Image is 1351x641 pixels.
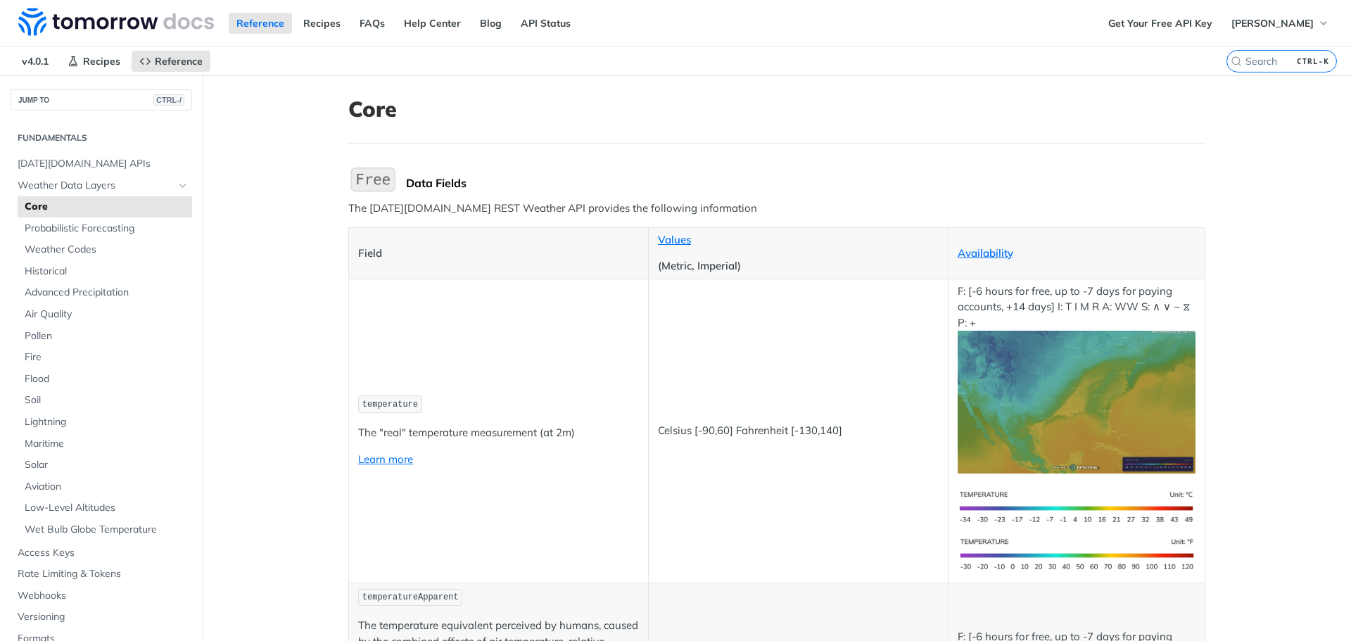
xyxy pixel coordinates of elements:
[25,437,189,451] span: Maritime
[83,55,120,68] span: Recipes
[18,519,192,540] a: Wet Bulb Globe Temperature
[18,196,192,217] a: Core
[25,286,189,300] span: Advanced Precipitation
[18,218,192,239] a: Probabilistic Forecasting
[1231,56,1242,67] svg: Search
[18,412,192,433] a: Lightning
[18,261,192,282] a: Historical
[11,175,192,196] a: Weather Data LayersHide subpages for Weather Data Layers
[18,589,189,603] span: Webhooks
[958,246,1013,260] a: Availability
[153,94,184,106] span: CTRL-/
[958,547,1195,560] span: Expand image
[358,246,639,262] p: Field
[348,201,1205,217] p: The [DATE][DOMAIN_NAME] REST Weather API provides the following information
[396,13,469,34] a: Help Center
[18,179,174,193] span: Weather Data Layers
[18,239,192,260] a: Weather Codes
[177,180,189,191] button: Hide subpages for Weather Data Layers
[11,585,192,607] a: Webhooks
[18,476,192,497] a: Aviation
[18,497,192,519] a: Low-Level Altitudes
[406,176,1205,190] div: Data Fields
[11,89,192,110] button: JUMP TOCTRL-/
[11,607,192,628] a: Versioning
[18,282,192,303] a: Advanced Precipitation
[25,307,189,322] span: Air Quality
[1101,13,1220,34] a: Get Your Free API Key
[1224,13,1337,34] button: [PERSON_NAME]
[18,567,189,581] span: Rate Limiting & Tokens
[25,415,189,429] span: Lightning
[11,564,192,585] a: Rate Limiting & Tokens
[25,222,189,236] span: Probabilistic Forecasting
[358,452,413,466] a: Learn more
[25,329,189,343] span: Pollen
[11,542,192,564] a: Access Keys
[155,55,203,68] span: Reference
[25,458,189,472] span: Solar
[18,610,189,624] span: Versioning
[25,243,189,257] span: Weather Codes
[25,372,189,386] span: Flood
[362,400,418,410] span: temperature
[18,157,189,171] span: [DATE][DOMAIN_NAME] APIs
[18,347,192,368] a: Fire
[14,51,56,72] span: v4.0.1
[25,523,189,537] span: Wet Bulb Globe Temperature
[18,433,192,455] a: Maritime
[11,132,192,144] h2: Fundamentals
[18,390,192,411] a: Soil
[958,395,1195,408] span: Expand image
[25,265,189,279] span: Historical
[658,423,939,439] p: Celsius [-90,60] Fahrenheit [-130,140]
[362,592,459,602] span: temperatureApparent
[25,480,189,494] span: Aviation
[513,13,578,34] a: API Status
[18,326,192,347] a: Pollen
[25,350,189,364] span: Fire
[18,8,214,36] img: Tomorrow.io Weather API Docs
[229,13,292,34] a: Reference
[25,200,189,214] span: Core
[132,51,210,72] a: Reference
[18,304,192,325] a: Air Quality
[958,500,1195,513] span: Expand image
[18,369,192,390] a: Flood
[11,153,192,174] a: [DATE][DOMAIN_NAME] APIs
[658,258,939,274] p: (Metric, Imperial)
[60,51,128,72] a: Recipes
[1293,54,1333,68] kbd: CTRL-K
[958,284,1195,474] p: F: [-6 hours for free, up to -7 days for paying accounts, +14 days] I: T I M R A: WW S: ∧ ∨ ~ ⧖ P: +
[25,393,189,407] span: Soil
[25,501,189,515] span: Low-Level Altitudes
[358,425,639,441] p: The "real" temperature measurement (at 2m)
[658,233,691,246] a: Values
[296,13,348,34] a: Recipes
[18,455,192,476] a: Solar
[348,96,1205,122] h1: Core
[1231,17,1314,30] span: [PERSON_NAME]
[18,546,189,560] span: Access Keys
[472,13,509,34] a: Blog
[352,13,393,34] a: FAQs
